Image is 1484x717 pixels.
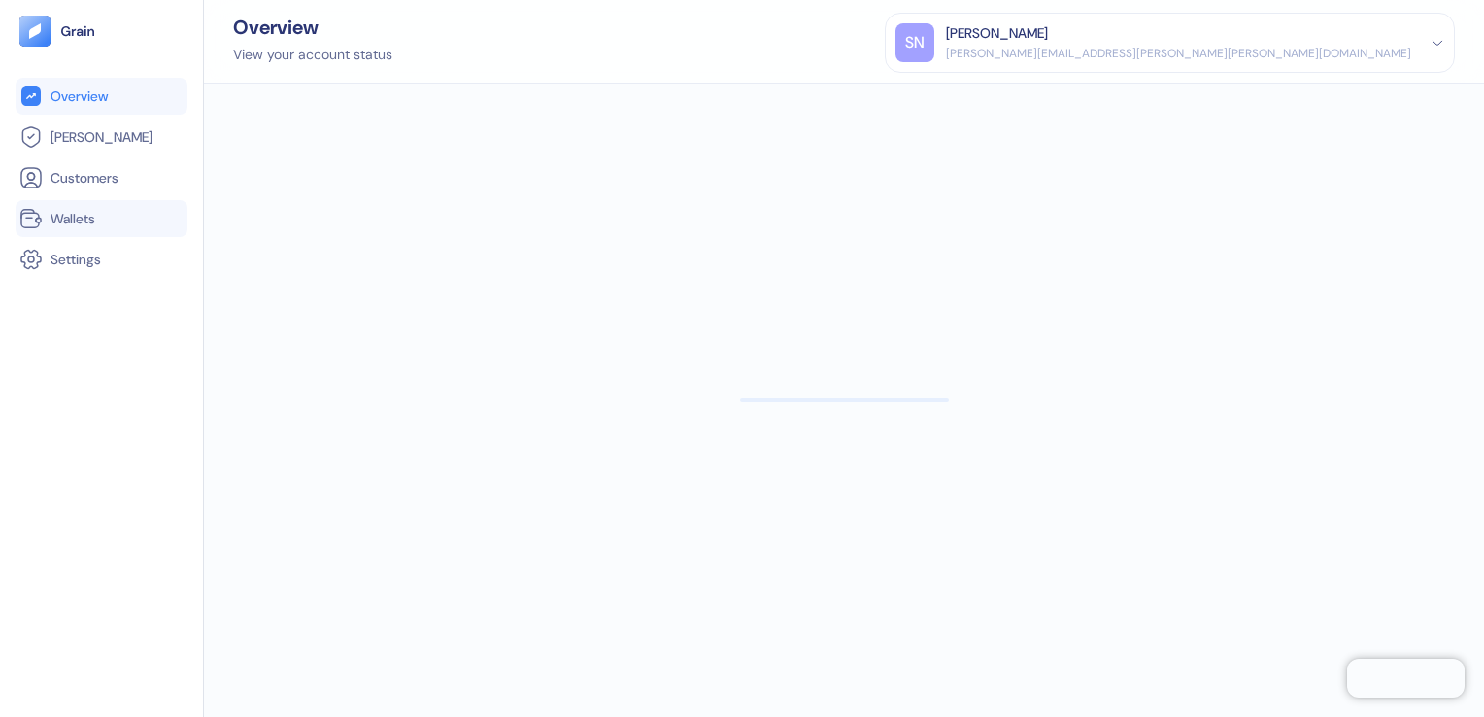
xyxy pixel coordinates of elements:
[19,248,184,271] a: Settings
[60,24,96,38] img: logo
[51,168,118,188] span: Customers
[19,125,184,149] a: [PERSON_NAME]
[51,86,108,106] span: Overview
[51,250,101,269] span: Settings
[19,16,51,47] img: logo-tablet-V2.svg
[51,209,95,228] span: Wallets
[895,23,934,62] div: SN
[233,17,392,37] div: Overview
[1347,659,1465,698] iframe: Chatra live chat
[51,127,152,147] span: [PERSON_NAME]
[19,166,184,189] a: Customers
[19,85,184,108] a: Overview
[946,45,1411,62] div: [PERSON_NAME][EMAIL_ADDRESS][PERSON_NAME][PERSON_NAME][DOMAIN_NAME]
[19,207,184,230] a: Wallets
[233,45,392,65] div: View your account status
[946,23,1048,44] div: [PERSON_NAME]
